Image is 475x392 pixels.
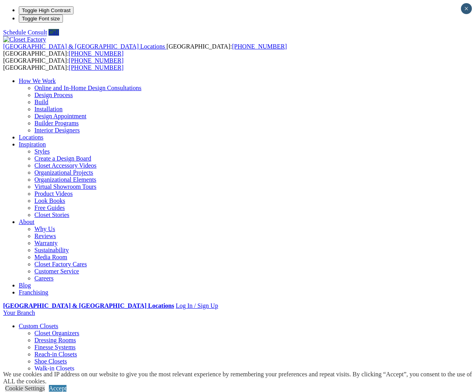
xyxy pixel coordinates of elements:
a: Blog [19,282,31,289]
a: Warranty [34,240,57,246]
a: [PHONE_NUMBER] [232,43,287,50]
a: Your Branch [3,309,35,316]
span: [GEOGRAPHIC_DATA] & [GEOGRAPHIC_DATA] Locations [3,43,165,50]
img: Closet Factory [3,36,46,43]
a: Design Appointment [34,113,86,119]
span: [GEOGRAPHIC_DATA]: [GEOGRAPHIC_DATA]: [3,57,124,71]
a: Call [48,29,59,36]
a: Look Books [34,197,65,204]
button: Toggle High Contrast [19,6,73,14]
a: Free Guides [34,204,65,211]
a: Closet Accessory Videos [34,162,97,169]
a: Careers [34,275,54,282]
a: Dressing Rooms [34,337,76,343]
a: Organizational Projects [34,169,93,176]
a: Customer Service [34,268,79,275]
a: Walk-in Closets [34,365,74,372]
a: Closet Organizers [34,330,79,336]
span: Toggle Font size [22,16,60,22]
a: About [19,219,34,225]
a: Cookie Settings [5,385,45,392]
a: Online and In-Home Design Consultations [34,85,142,91]
a: Reach-in Closets [34,351,77,358]
a: Closet Stories [34,211,69,218]
a: Reviews [34,233,56,239]
a: Sustainability [34,247,69,253]
a: How We Work [19,78,56,84]
a: Why Us [34,226,55,232]
a: Media Room [34,254,67,260]
a: Log In / Sign Up [176,302,218,309]
a: Design Process [34,92,73,98]
a: Virtual Showroom Tours [34,183,97,190]
a: [GEOGRAPHIC_DATA] & [GEOGRAPHIC_DATA] Locations [3,43,167,50]
button: Close [461,3,472,14]
a: Franchising [19,289,48,296]
a: [PHONE_NUMBER] [69,57,124,64]
button: Toggle Font size [19,14,63,23]
a: [PHONE_NUMBER] [69,64,124,71]
a: Builder Programs [34,120,79,126]
a: Styles [34,148,50,155]
span: Toggle High Contrast [22,7,70,13]
a: Accept [49,385,66,392]
a: Organizational Elements [34,176,96,183]
a: Schedule Consult [3,29,47,36]
a: [PHONE_NUMBER] [69,50,124,57]
a: Custom Closets [19,323,58,329]
a: Finesse Systems [34,344,75,350]
span: [GEOGRAPHIC_DATA]: [GEOGRAPHIC_DATA]: [3,43,287,57]
a: Shoe Closets [34,358,67,365]
a: Closet Factory Cares [34,261,87,267]
a: Create a Design Board [34,155,91,162]
a: Build [34,99,48,105]
a: Inspiration [19,141,46,148]
a: Locations [19,134,43,141]
div: We use cookies and IP address on our website to give you the most relevant experience by remember... [3,371,475,385]
a: [GEOGRAPHIC_DATA] & [GEOGRAPHIC_DATA] Locations [3,302,174,309]
a: Product Videos [34,190,73,197]
a: Interior Designers [34,127,80,134]
a: Installation [34,106,63,112]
